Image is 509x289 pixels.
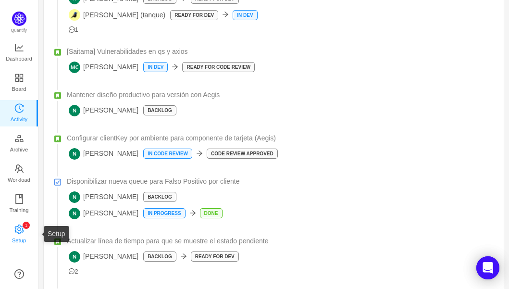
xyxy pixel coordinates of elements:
[69,148,138,160] span: [PERSON_NAME]
[222,11,229,18] i: icon: arrow-right
[69,9,80,21] img: SS
[14,195,24,214] a: Training
[196,150,203,157] i: icon: arrow-right
[144,63,167,72] p: In Dev
[69,26,78,33] span: 1
[67,236,269,246] span: Actualizar línea de tiempo para que se muestre el estado pendiente
[171,11,218,20] p: Ready for Dev
[183,63,254,72] p: Ready for Code Review
[69,9,165,21] span: [PERSON_NAME] (tanque)
[8,170,30,189] span: Workload
[10,140,28,159] span: Archive
[67,133,276,143] span: Configurar clientKey por ambiente para componente de tarjeta (Aegis)
[14,134,24,143] i: icon: gold
[69,268,75,275] i: icon: message
[69,148,80,160] img: N
[11,28,27,33] span: Quantify
[67,176,240,187] span: Disponibilizar nueva queue para Falso Positivo por cliente
[69,62,80,73] img: MC
[12,79,26,99] span: Board
[144,106,176,115] p: Backlog
[69,62,138,73] span: [PERSON_NAME]
[67,133,492,143] a: Configurar clientKey por ambiente para componente de tarjeta (Aegis)
[14,194,24,204] i: icon: book
[14,164,24,184] a: Workload
[14,134,24,153] a: Archive
[14,103,24,113] i: icon: history
[69,26,75,33] i: icon: message
[23,222,30,229] sup: 1
[69,251,138,263] span: [PERSON_NAME]
[67,47,492,57] a: [Saitama] Vulnerabilidades en qs y axios
[144,252,176,261] p: Backlog
[67,47,188,57] span: [Saitama] Vulnerabilidades en qs y axios
[69,251,80,263] img: N
[172,63,178,70] i: icon: arrow-right
[14,73,24,83] i: icon: appstore
[9,201,28,220] span: Training
[14,43,24,52] i: icon: line-chart
[14,74,24,93] a: Board
[67,90,220,100] span: Mantener diseño productivo para versión con Aegis
[69,105,80,116] img: N
[67,236,492,246] a: Actualizar línea de tiempo para que se muestre el estado pendiente
[67,176,492,187] a: Disponibilizar nueva queue para Falso Positivo por cliente
[180,253,187,260] i: icon: arrow-right
[69,105,138,116] span: [PERSON_NAME]
[69,191,80,203] img: N
[144,209,185,218] p: In Progress
[11,110,27,129] span: Activity
[14,225,24,244] a: icon: settingSetup
[191,252,238,261] p: Ready for Dev
[189,210,196,216] i: icon: arrow-right
[14,225,24,234] i: icon: setting
[69,208,138,219] span: [PERSON_NAME]
[69,191,138,203] span: [PERSON_NAME]
[144,192,176,201] p: Backlog
[12,12,26,26] img: Quantify
[14,164,24,174] i: icon: team
[69,208,80,219] img: N
[14,43,24,63] a: Dashboard
[6,49,32,68] span: Dashboard
[476,256,499,279] div: Open Intercom Messenger
[25,222,27,229] p: 1
[69,268,78,275] span: 2
[67,90,492,100] a: Mantener diseño productivo para versión con Aegis
[14,269,24,279] a: icon: question-circle
[144,149,192,158] p: In Code Review
[14,104,24,123] a: Activity
[207,149,277,158] p: Code Review Approved
[200,209,222,218] p: Done
[233,11,257,20] p: In Dev
[12,231,26,250] span: Setup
